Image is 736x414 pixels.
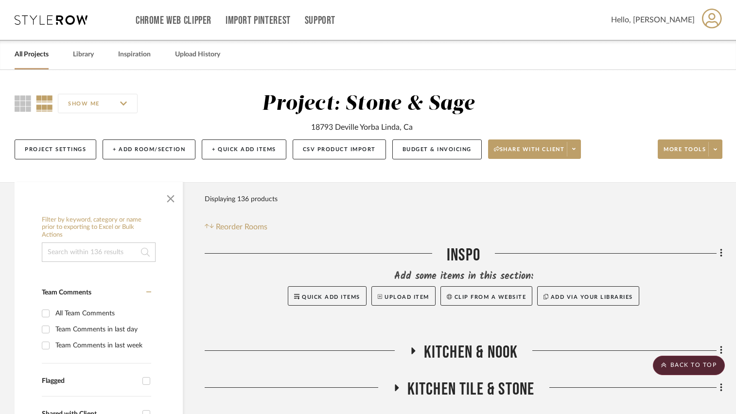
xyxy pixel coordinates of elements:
div: Flagged [42,377,138,385]
button: Share with client [488,139,581,159]
a: Inspiration [118,48,151,61]
div: Displaying 136 products [205,190,278,209]
span: Share with client [494,146,565,160]
button: More tools [658,139,722,159]
button: Clip from a website [440,286,532,306]
div: All Team Comments [55,306,149,321]
a: All Projects [15,48,49,61]
div: Project: Stone & Sage [262,94,474,114]
div: Add some items in this section: [205,270,722,283]
button: Close [161,187,180,207]
button: + Add Room/Section [103,139,195,159]
div: Team Comments in last day [55,322,149,337]
button: Reorder Rooms [205,221,267,233]
input: Search within 136 results [42,242,156,262]
button: + Quick Add Items [202,139,286,159]
button: Quick Add Items [288,286,367,306]
span: Quick Add Items [302,294,360,300]
a: Upload History [175,48,220,61]
span: Reorder Rooms [216,221,267,233]
span: Team Comments [42,289,91,296]
span: Kitchen & Nook [424,342,518,363]
a: Support [305,17,335,25]
button: Add via your libraries [537,286,639,306]
a: Import Pinterest [226,17,291,25]
button: Budget & Invoicing [392,139,482,159]
span: Kitchen Tile & Stone [407,379,535,400]
div: Team Comments in last week [55,338,149,353]
h6: Filter by keyword, category or name prior to exporting to Excel or Bulk Actions [42,216,156,239]
span: Hello, [PERSON_NAME] [611,14,695,26]
button: Upload Item [371,286,436,306]
button: CSV Product Import [293,139,386,159]
a: Chrome Web Clipper [136,17,211,25]
button: Project Settings [15,139,96,159]
a: Library [73,48,94,61]
span: More tools [664,146,706,160]
scroll-to-top-button: BACK TO TOP [653,356,725,375]
div: 18793 Deville Yorba Linda, Ca [311,121,413,133]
